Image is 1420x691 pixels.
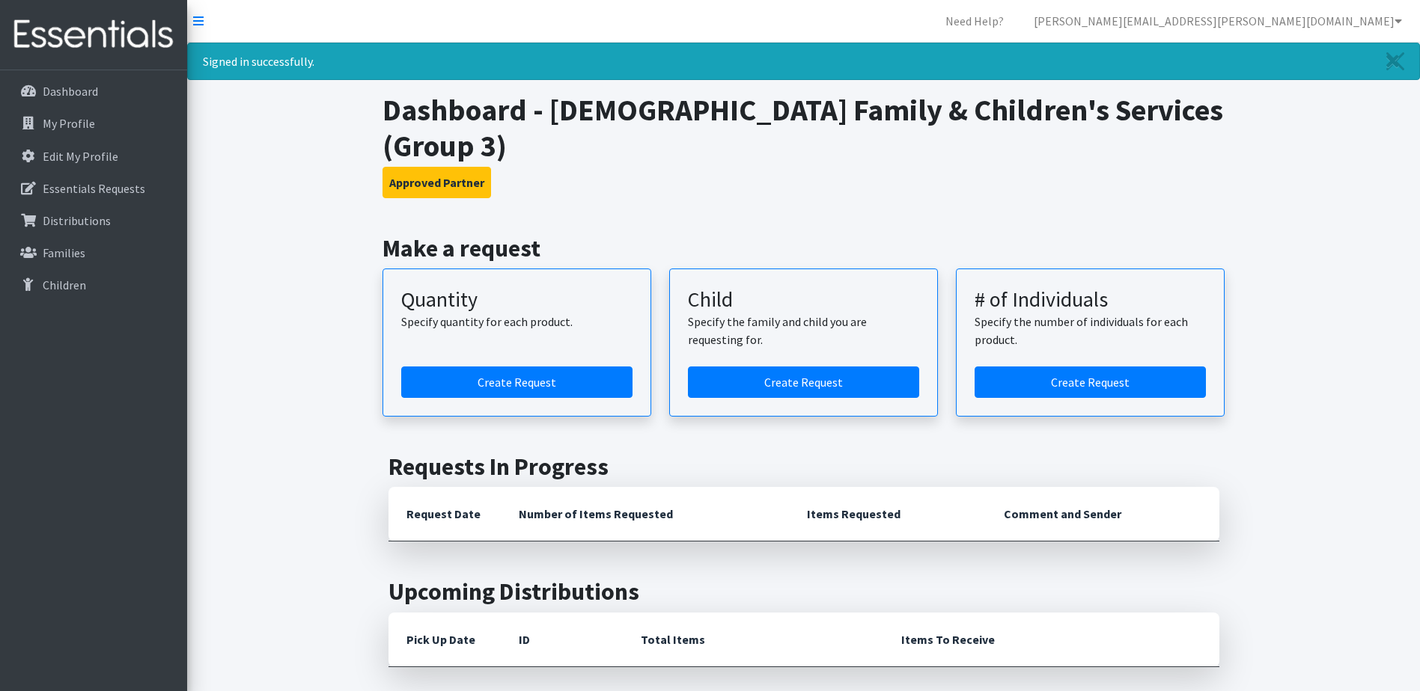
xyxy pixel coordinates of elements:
[933,6,1016,36] a: Need Help?
[6,238,181,268] a: Families
[401,366,633,398] a: Create a request by quantity
[43,149,118,164] p: Edit My Profile
[6,206,181,236] a: Distributions
[789,487,986,541] th: Items Requested
[383,167,491,198] button: Approved Partner
[6,270,181,300] a: Children
[187,43,1420,80] div: Signed in successfully.
[688,366,919,398] a: Create a request for a child or family
[388,487,501,541] th: Request Date
[383,92,1225,164] h1: Dashboard - [DEMOGRAPHIC_DATA] Family & Children's Services (Group 3)
[883,612,1219,667] th: Items To Receive
[975,313,1206,348] p: Specify the number of individuals for each product.
[6,76,181,106] a: Dashboard
[43,277,86,292] p: Children
[623,612,883,667] th: Total Items
[43,213,111,228] p: Distributions
[388,577,1219,606] h2: Upcoming Distributions
[388,612,501,667] th: Pick Up Date
[6,10,181,60] img: HumanEssentials
[501,612,623,667] th: ID
[43,181,145,196] p: Essentials Requests
[388,452,1219,481] h2: Requests In Progress
[986,487,1219,541] th: Comment and Sender
[383,234,1225,262] h2: Make a request
[975,287,1206,313] h3: # of Individuals
[1022,6,1414,36] a: [PERSON_NAME][EMAIL_ADDRESS][PERSON_NAME][DOMAIN_NAME]
[1371,43,1419,79] a: Close
[6,141,181,171] a: Edit My Profile
[6,173,181,203] a: Essentials Requests
[401,287,633,313] h3: Quantity
[688,287,919,313] h3: Child
[43,245,85,260] p: Families
[688,313,919,348] p: Specify the family and child you are requesting for.
[975,366,1206,398] a: Create a request by number of individuals
[43,116,95,131] p: My Profile
[401,313,633,331] p: Specify quantity for each product.
[501,487,790,541] th: Number of Items Requested
[43,84,98,99] p: Dashboard
[6,108,181,138] a: My Profile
